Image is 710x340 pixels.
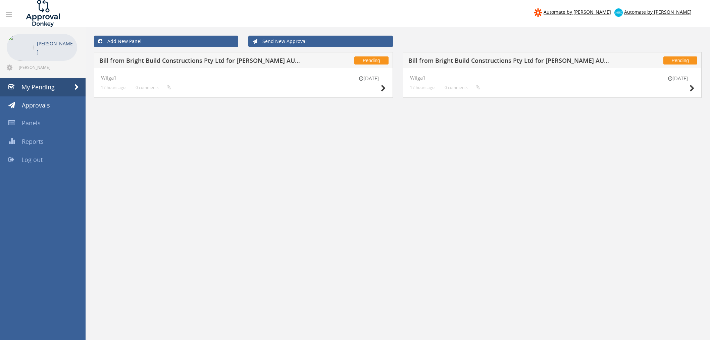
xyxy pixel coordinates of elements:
span: Pending [354,56,388,65]
span: Log out [21,156,43,164]
span: Reports [22,137,44,145]
span: [PERSON_NAME][EMAIL_ADDRESS][DOMAIN_NAME] [19,65,76,70]
small: 17 hours ago [410,85,435,90]
a: Send New Approval [248,36,393,47]
span: Automate by [PERSON_NAME] [544,9,611,15]
small: 17 hours ago [101,85,125,90]
h4: Wilga1 [101,75,386,81]
small: [DATE] [661,75,695,82]
h5: Bill from Bright Build Constructions Pty Ltd for [PERSON_NAME] AUSTRALIA PTY LTD [99,57,301,66]
a: Add New Panel [94,36,238,47]
span: Automate by [PERSON_NAME] [624,9,692,15]
span: My Pending [21,83,55,91]
p: [PERSON_NAME] [37,39,74,56]
span: Panels [22,119,41,127]
h4: Wilga1 [410,75,695,81]
img: xero-logo.png [614,8,623,17]
img: zapier-logomark.png [534,8,542,17]
span: Approvals [22,101,50,109]
h5: Bill from Bright Build Constructions Pty Ltd for [PERSON_NAME] AUSTRALIA PTY LTD [408,57,610,66]
small: 0 comments... [136,85,171,90]
small: [DATE] [352,75,386,82]
small: 0 comments... [445,85,480,90]
span: Pending [663,56,697,65]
